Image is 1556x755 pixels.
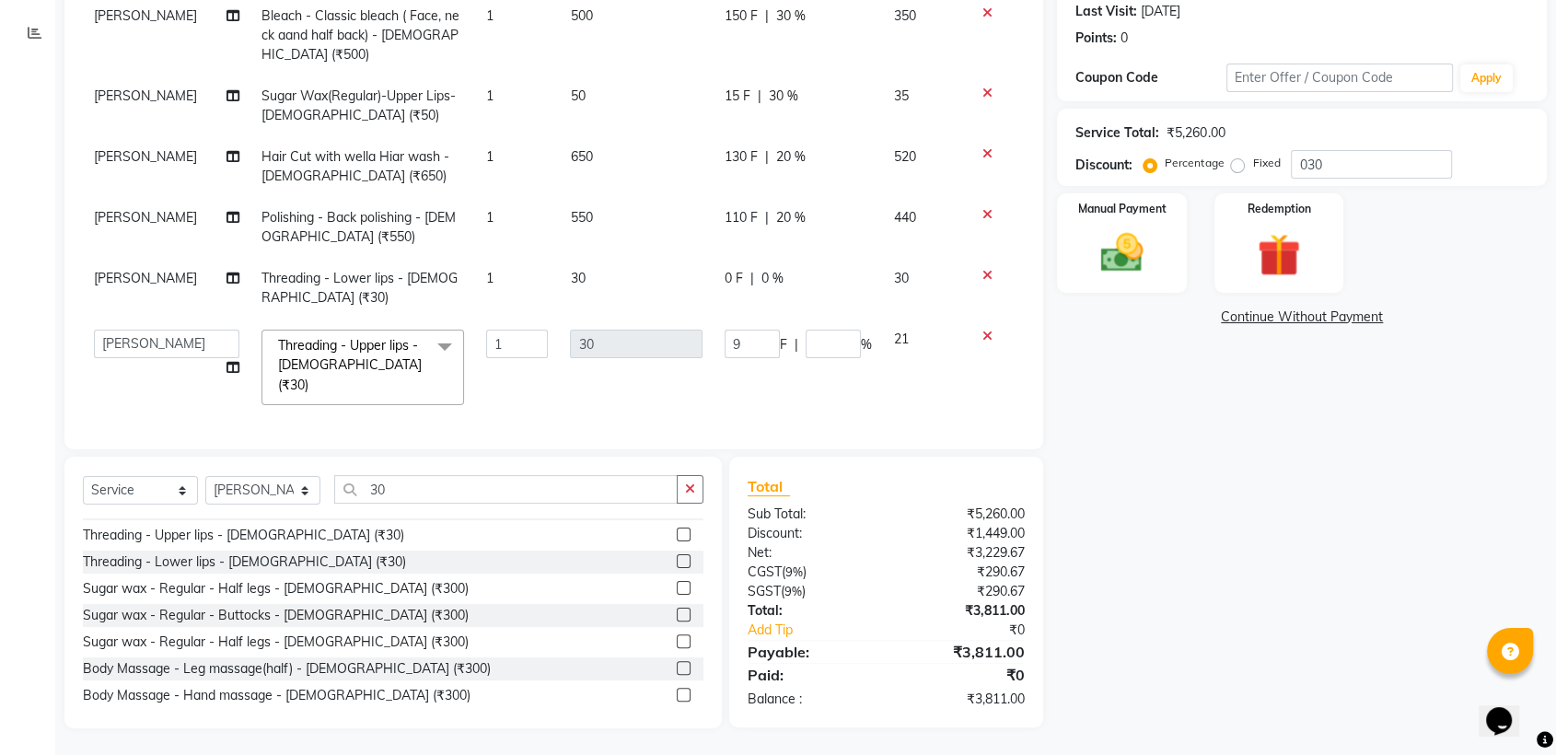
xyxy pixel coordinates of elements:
[1479,681,1538,737] iframe: chat widget
[748,583,781,599] span: SGST
[486,7,494,24] span: 1
[1165,155,1224,171] label: Percentage
[1087,228,1156,277] img: _cash.svg
[725,269,743,288] span: 0 F
[734,505,887,524] div: Sub Total:
[1078,201,1167,217] label: Manual Payment
[725,87,750,106] span: 15 F
[765,208,769,227] span: |
[776,208,806,227] span: 20 %
[734,601,887,621] div: Total:
[1075,68,1226,87] div: Coupon Code
[83,579,469,598] div: Sugar wax - Regular - Half legs - [DEMOGRAPHIC_DATA] (₹300)
[725,147,758,167] span: 130 F
[761,269,784,288] span: 0 %
[887,563,1039,582] div: ₹290.67
[887,524,1039,543] div: ₹1,449.00
[780,335,787,354] span: F
[725,6,758,26] span: 150 F
[570,87,585,104] span: 50
[486,148,494,165] span: 1
[887,543,1039,563] div: ₹3,229.67
[94,209,197,226] span: [PERSON_NAME]
[734,621,912,640] a: Add Tip
[1121,29,1128,48] div: 0
[750,269,754,288] span: |
[308,377,317,393] a: x
[94,270,197,286] span: [PERSON_NAME]
[486,87,494,104] span: 1
[1244,228,1313,282] img: _gift.svg
[795,335,798,354] span: |
[1226,64,1453,92] input: Enter Offer / Coupon Code
[725,208,758,227] span: 110 F
[912,621,1039,640] div: ₹0
[1075,2,1137,21] div: Last Visit:
[887,641,1039,663] div: ₹3,811.00
[734,524,887,543] div: Discount:
[861,335,872,354] span: %
[734,582,887,601] div: ( )
[261,209,456,245] span: Polishing - Back polishing - [DEMOGRAPHIC_DATA] (₹550)
[758,87,761,106] span: |
[94,87,197,104] span: [PERSON_NAME]
[261,270,458,306] span: Threading - Lower lips - [DEMOGRAPHIC_DATA] (₹30)
[83,552,406,572] div: Threading - Lower lips - [DEMOGRAPHIC_DATA] (₹30)
[261,148,449,184] span: Hair Cut with wella Hiar wash - [DEMOGRAPHIC_DATA] (₹650)
[734,690,887,709] div: Balance :
[278,337,422,393] span: Threading - Upper lips - [DEMOGRAPHIC_DATA] (₹30)
[765,147,769,167] span: |
[261,7,459,63] span: Bleach - Classic bleach ( Face, neck aand half back) - [DEMOGRAPHIC_DATA] (₹500)
[1460,64,1513,92] button: Apply
[1247,201,1310,217] label: Redemption
[887,690,1039,709] div: ₹3,811.00
[894,270,909,286] span: 30
[734,641,887,663] div: Payable:
[734,543,887,563] div: Net:
[769,87,798,106] span: 30 %
[83,633,469,652] div: Sugar wax - Regular - Half legs - [DEMOGRAPHIC_DATA] (₹300)
[83,659,491,679] div: Body Massage - Leg massage(half) - [DEMOGRAPHIC_DATA] (₹300)
[887,601,1039,621] div: ₹3,811.00
[894,331,909,347] span: 21
[894,148,916,165] span: 520
[570,7,592,24] span: 500
[765,6,769,26] span: |
[1141,2,1180,21] div: [DATE]
[1252,155,1280,171] label: Fixed
[83,526,404,545] div: Threading - Upper lips - [DEMOGRAPHIC_DATA] (₹30)
[261,87,456,123] span: Sugar Wax(Regular)-Upper Lips-[DEMOGRAPHIC_DATA] (₹50)
[1061,308,1543,327] a: Continue Without Payment
[334,475,678,504] input: Search or Scan
[570,270,585,286] span: 30
[776,147,806,167] span: 20 %
[887,505,1039,524] div: ₹5,260.00
[94,148,197,165] span: [PERSON_NAME]
[570,148,592,165] span: 650
[94,7,197,24] span: [PERSON_NAME]
[570,209,592,226] span: 550
[894,209,916,226] span: 440
[748,563,782,580] span: CGST
[83,606,469,625] div: Sugar wax - Regular - Buttocks - [DEMOGRAPHIC_DATA] (₹300)
[784,584,802,598] span: 9%
[1075,29,1117,48] div: Points:
[734,563,887,582] div: ( )
[776,6,806,26] span: 30 %
[1075,156,1132,175] div: Discount:
[1075,123,1159,143] div: Service Total:
[748,477,790,496] span: Total
[486,209,494,226] span: 1
[894,7,916,24] span: 350
[734,664,887,686] div: Paid:
[1167,123,1225,143] div: ₹5,260.00
[785,564,803,579] span: 9%
[887,582,1039,601] div: ₹290.67
[894,87,909,104] span: 35
[486,270,494,286] span: 1
[83,686,470,705] div: Body Massage - Hand massage - [DEMOGRAPHIC_DATA] (₹300)
[887,664,1039,686] div: ₹0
